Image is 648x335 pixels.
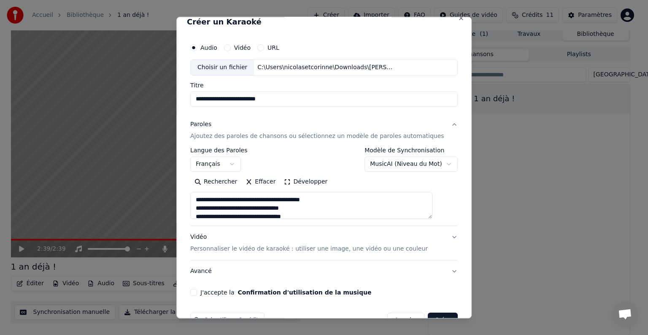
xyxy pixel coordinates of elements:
[190,113,458,147] button: ParolesAjoutez des paroles de chansons ou sélectionnez un modèle de paroles automatiques
[428,313,458,328] button: Créer
[238,289,372,295] button: J'accepte la
[254,63,398,72] div: C:\Users\nicolasetcorinne\Downloads\[PERSON_NAME] Les Champs Elysées Instrumentale Original Of_fi...
[234,45,251,51] label: Vidéo
[241,175,280,189] button: Effacer
[190,147,458,226] div: ParolesAjoutez des paroles de chansons ou sélectionnez un modèle de paroles automatiques
[190,82,458,88] label: Titre
[190,147,248,153] label: Langue des Paroles
[200,45,217,51] label: Audio
[190,120,211,129] div: Paroles
[190,233,428,253] div: Vidéo
[190,132,444,140] p: Ajoutez des paroles de chansons ou sélectionnez un modèle de paroles automatiques
[364,147,457,153] label: Modèle de Synchronisation
[280,175,332,189] button: Développer
[187,18,461,26] h2: Créer un Karaoké
[190,260,458,282] button: Avancé
[387,313,424,328] button: Annuler
[191,60,254,75] div: Choisir un fichier
[200,289,371,295] label: J'accepte la
[190,175,241,189] button: Rechercher
[204,317,261,324] span: Cela utilisera 8 crédits
[190,226,458,260] button: VidéoPersonnaliser le vidéo de karaoké : utiliser une image, une vidéo ou une couleur
[190,245,428,253] p: Personnaliser le vidéo de karaoké : utiliser une image, une vidéo ou une couleur
[267,45,279,51] label: URL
